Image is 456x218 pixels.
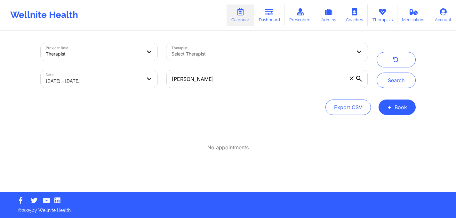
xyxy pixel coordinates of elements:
[46,74,142,88] div: [DATE] - [DATE]
[387,105,392,109] span: +
[377,73,416,88] button: Search
[341,4,368,26] a: Coaches
[285,4,316,26] a: Prescribers
[166,70,367,88] input: Search Appointments
[430,4,456,26] a: Account
[379,100,416,115] button: +Book
[227,4,254,26] a: Calendar
[325,100,371,115] button: Export CSV
[316,4,341,26] a: Admins
[13,203,443,214] p: © 2025 by Wellnite Health
[368,4,397,26] a: Therapists
[254,4,285,26] a: Dashboard
[397,4,430,26] a: Medications
[207,144,249,151] p: No appointments
[46,47,142,61] div: Therapist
